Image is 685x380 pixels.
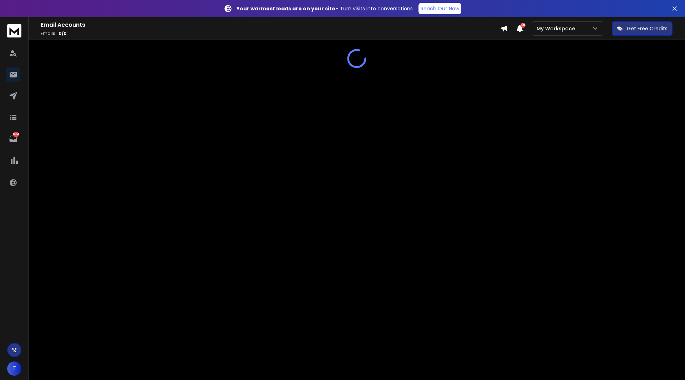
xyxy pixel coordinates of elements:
h1: Email Accounts [41,21,501,29]
img: logo [7,24,21,37]
strong: Your warmest leads are on your site [237,5,335,12]
a: Reach Out Now [418,3,461,14]
button: Get Free Credits [612,21,673,36]
span: 50 [521,23,526,28]
p: – Turn visits into conversations [237,5,413,12]
p: My Workspace [537,25,578,32]
p: Reach Out Now [421,5,459,12]
a: 1464 [6,132,20,146]
span: 0 / 0 [59,30,67,36]
p: Emails : [41,31,501,36]
button: T [7,361,21,376]
p: Get Free Credits [627,25,668,32]
p: 1464 [13,132,19,137]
